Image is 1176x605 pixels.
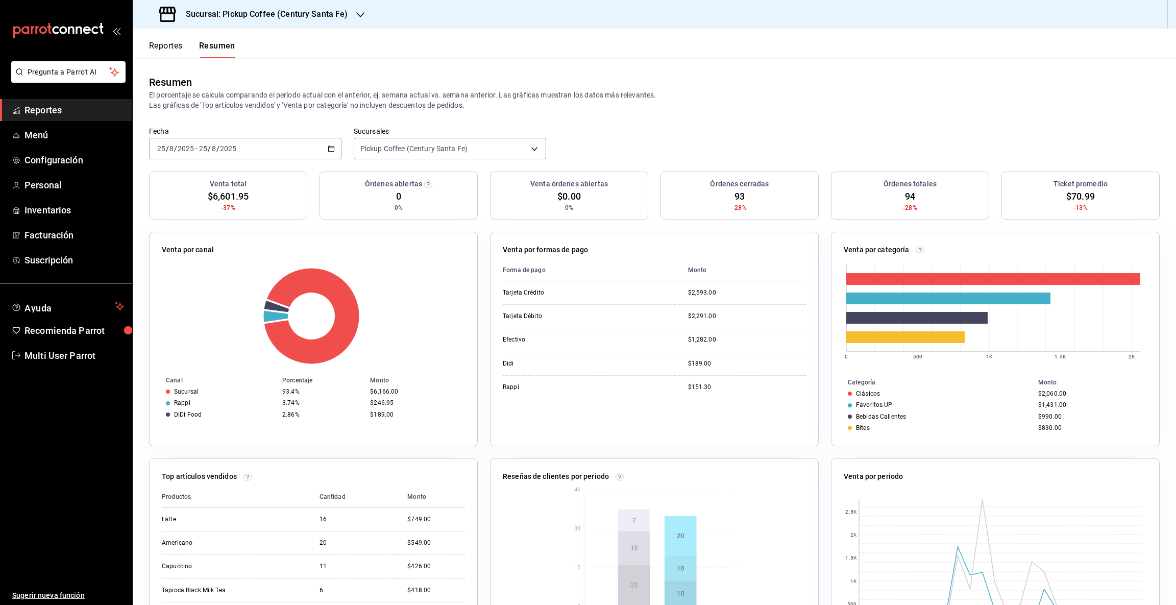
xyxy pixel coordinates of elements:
[845,354,848,359] text: 0
[166,144,169,153] span: /
[195,144,198,153] span: -
[24,128,124,142] span: Menú
[162,471,237,482] p: Top artículos vendidos
[1066,189,1095,203] span: $70.99
[24,153,124,167] span: Configuración
[856,424,870,431] div: Bites
[734,189,745,203] span: 93
[28,67,110,78] span: Pregunta a Parrot AI
[174,388,199,395] div: Sucursal
[831,377,1034,388] th: Categoría
[903,203,917,212] span: -28%
[169,144,174,153] input: --
[986,354,993,359] text: 1K
[856,413,906,420] div: Bebidas Calientes
[503,288,605,297] div: Tarjeta Crédito
[1034,377,1159,388] th: Monto
[1038,401,1143,408] div: $1,431.00
[162,539,264,547] div: Americano
[149,90,1160,110] p: El porcentaje se calcula comparando el período actual con el anterior, ej. semana actual vs. sema...
[370,411,461,418] div: $189.00
[396,189,401,203] span: 0
[177,144,194,153] input: ----
[210,179,247,189] h3: Venta total
[503,312,605,321] div: Tarjeta Débito
[530,179,608,189] h3: Venta órdenes abiertas
[365,179,422,189] h3: Órdenes abiertas
[884,179,937,189] h3: Órdenes totales
[503,471,609,482] p: Reseñas de clientes por periodo
[856,401,893,408] div: Favoritos UP
[688,312,806,321] div: $2,291.00
[157,144,166,153] input: --
[216,144,219,153] span: /
[850,578,857,584] text: 1K
[162,562,264,571] div: Capuccino
[905,189,915,203] span: 94
[278,375,366,386] th: Porcentaje
[24,178,124,192] span: Personal
[211,144,216,153] input: --
[503,359,605,368] div: Didi
[503,335,605,344] div: Efectivo
[282,388,362,395] div: 93.4%
[149,41,235,58] div: navigation tabs
[12,590,124,601] span: Sugerir nueva función
[688,288,806,297] div: $2,593.00
[282,399,362,406] div: 3.74%
[1038,390,1143,397] div: $2,060.00
[395,203,403,212] span: 0%
[24,324,124,337] span: Recomienda Parrot
[913,354,922,359] text: 500
[844,245,910,255] p: Venta por categoría
[174,144,177,153] span: /
[407,586,465,595] div: $418.00
[150,375,278,386] th: Canal
[199,144,208,153] input: --
[178,8,348,20] h3: Sucursal: Pickup Coffee (Century Santa Fe)
[149,41,183,58] button: Reportes
[1038,424,1143,431] div: $830.00
[11,61,126,83] button: Pregunta a Parrot AI
[370,388,461,395] div: $6,166.00
[24,103,124,117] span: Reportes
[174,411,202,418] div: DiDi Food
[710,179,769,189] h3: Órdenes cerradas
[162,245,214,255] p: Venta por canal
[199,41,235,58] button: Resumen
[24,300,111,312] span: Ayuda
[565,203,573,212] span: 0%
[162,486,311,508] th: Productos
[208,189,249,203] span: $6,601.95
[7,74,126,85] a: Pregunta a Parrot AI
[850,532,857,538] text: 2K
[320,515,391,524] div: 16
[1073,203,1088,212] span: -13%
[311,486,400,508] th: Cantidad
[366,375,477,386] th: Monto
[219,144,237,153] input: ----
[399,486,465,508] th: Monto
[149,75,192,90] div: Resumen
[208,144,211,153] span: /
[1055,354,1066,359] text: 1.5K
[407,562,465,571] div: $426.00
[282,411,362,418] div: 2.86%
[688,359,806,368] div: $189.00
[844,471,903,482] p: Venta por periodo
[688,383,806,392] div: $151.30
[503,383,605,392] div: Rappi
[688,335,806,344] div: $1,282.00
[24,253,124,267] span: Suscripción
[320,539,391,547] div: 20
[1038,413,1143,420] div: $990.00
[149,128,341,135] label: Fecha
[162,515,264,524] div: Latte
[320,562,391,571] div: 11
[1129,354,1135,359] text: 2K
[162,586,264,595] div: Tapioca Black Milk Tea
[221,203,235,212] span: -37%
[680,259,806,281] th: Monto
[112,27,120,35] button: open_drawer_menu
[845,509,856,515] text: 2.5K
